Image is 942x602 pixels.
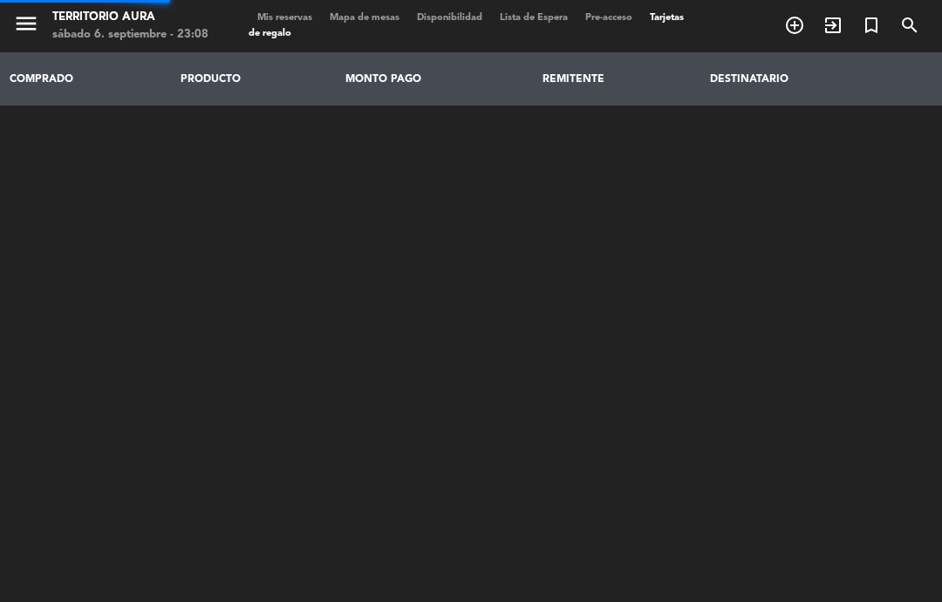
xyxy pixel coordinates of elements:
span: BUSCAR [891,10,929,40]
i: add_circle_outline [784,15,805,36]
span: Lista de Espera [491,13,577,23]
span: Disponibilidad [408,13,491,23]
span: RESERVAR MESA [775,10,814,40]
span: Reserva especial [852,10,891,40]
i: search [899,15,920,36]
i: exit_to_app [823,15,843,36]
span: WALK IN [814,10,852,40]
span: Mis reservas [249,13,321,23]
th: MONTO PAGO [336,52,533,106]
th: PRODUCTO [172,52,336,106]
button: menu [13,10,39,43]
th: REMITENTE [533,52,701,106]
span: Pre-acceso [577,13,641,23]
i: menu [13,10,39,37]
i: turned_in_not [861,15,882,36]
div: sábado 6. septiembre - 23:08 [52,26,208,44]
span: Mapa de mesas [321,13,408,23]
div: TERRITORIO AURA [52,9,208,26]
th: DESTINATARIO [701,52,904,106]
